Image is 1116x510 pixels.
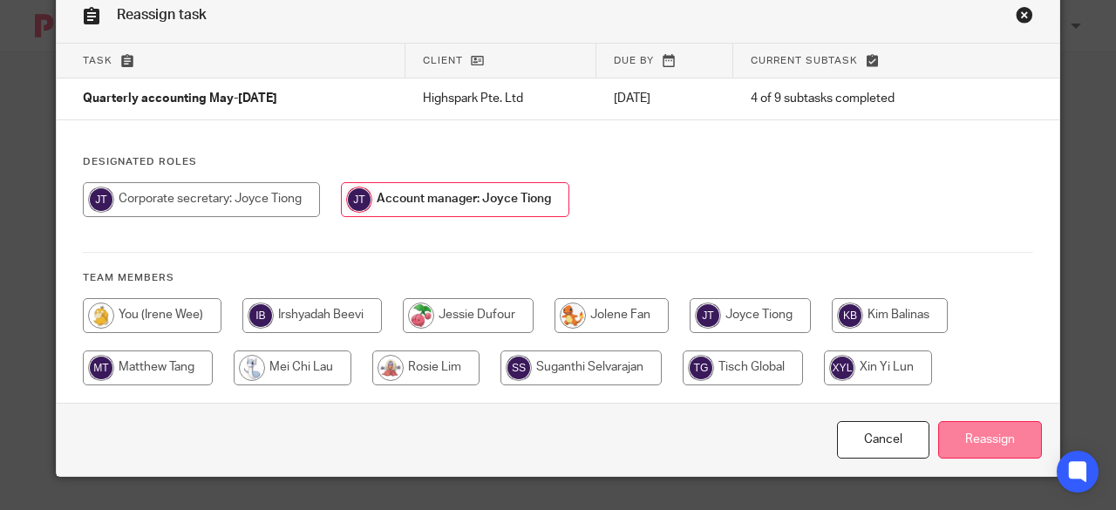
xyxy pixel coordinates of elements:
span: Reassign task [117,8,207,22]
p: Highspark Pte. Ltd [423,90,579,107]
span: Quarterly accounting May-[DATE] [83,93,277,105]
a: Close this dialog window [1016,6,1033,30]
span: Due by [614,56,654,65]
span: Current subtask [751,56,858,65]
h4: Team members [83,271,1033,285]
h4: Designated Roles [83,155,1033,169]
span: Task [83,56,112,65]
input: Reassign [938,421,1042,459]
span: Client [423,56,463,65]
p: [DATE] [614,90,716,107]
a: Close this dialog window [837,421,929,459]
td: 4 of 9 subtasks completed [733,78,986,120]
